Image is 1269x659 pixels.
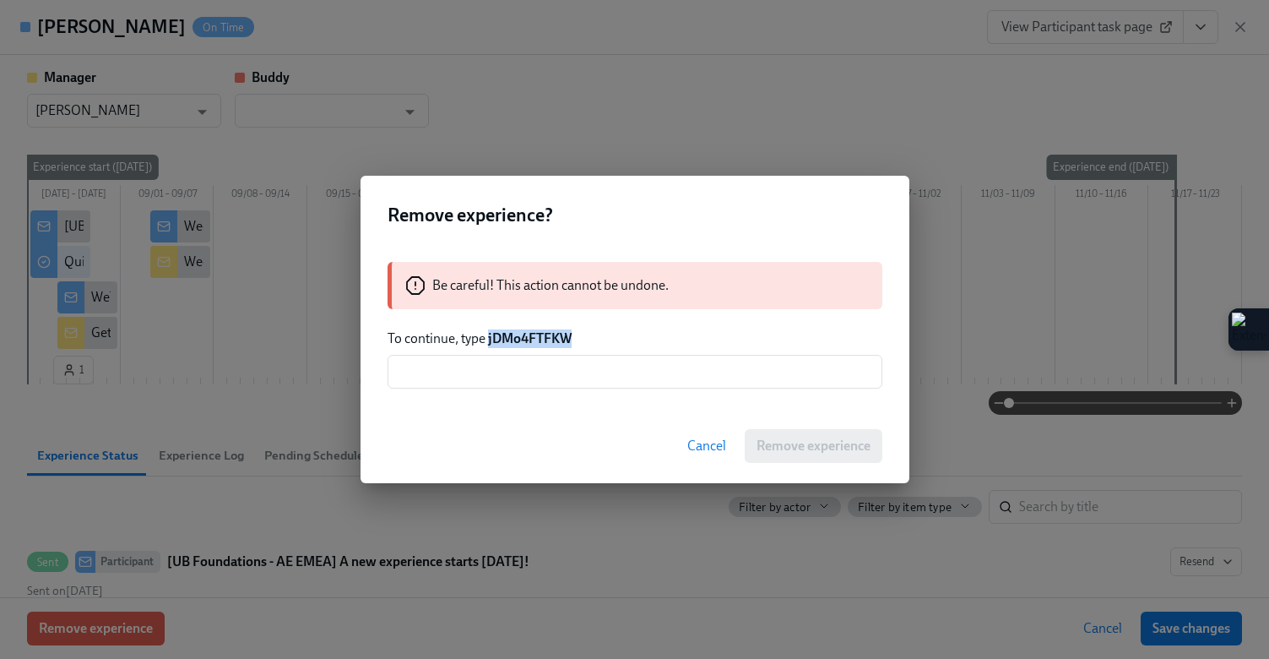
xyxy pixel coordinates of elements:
img: Extension Icon [1232,313,1266,346]
button: Cancel [675,429,738,463]
strong: jDMo4FTFKW [488,330,572,346]
p: Be careful! This action cannot be undone. [432,276,669,295]
p: To continue, type [388,329,882,348]
h2: Remove experience? [388,203,882,228]
span: Cancel [687,438,726,455]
